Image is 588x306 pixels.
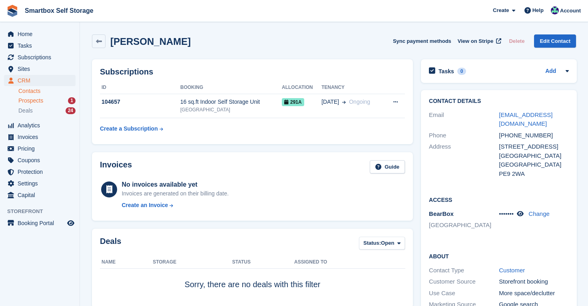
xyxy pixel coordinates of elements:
th: ID [100,81,180,94]
button: Status: Open [359,237,405,250]
span: Capital [18,189,66,201]
div: [PHONE_NUMBER] [499,131,569,140]
span: Status: [363,239,381,247]
th: Assigned to [294,256,405,269]
span: Storefront [7,207,80,215]
span: Coupons [18,155,66,166]
a: menu [4,28,76,40]
div: [GEOGRAPHIC_DATA] [499,151,569,161]
div: 24 [66,107,76,114]
button: Delete [506,34,528,48]
a: Customer [499,267,525,274]
span: Create [493,6,509,14]
span: Home [18,28,66,40]
div: 104657 [100,98,180,106]
th: Tenancy [321,81,384,94]
a: menu [4,52,76,63]
span: Sorry, there are no deals with this filter [185,280,321,289]
span: Account [560,7,581,15]
a: menu [4,155,76,166]
div: PE9 2WA [499,169,569,179]
span: Settings [18,178,66,189]
a: Contacts [18,87,76,95]
a: Change [528,210,550,217]
a: Deals 24 [18,107,76,115]
a: menu [4,40,76,51]
span: Prospects [18,97,43,105]
span: Ongoing [349,99,370,105]
span: View on Stripe [458,37,493,45]
a: [EMAIL_ADDRESS][DOMAIN_NAME] [499,111,552,127]
span: Booking Portal [18,217,66,229]
span: [DATE] [321,98,339,106]
h2: Invoices [100,160,132,173]
a: Prospects 1 [18,97,76,105]
h2: Tasks [439,68,454,75]
a: menu [4,217,76,229]
div: Contact Type [429,266,499,275]
a: Create an Invoice [122,201,229,209]
span: CRM [18,75,66,86]
div: 1 [68,97,76,104]
div: Create an Invoice [122,201,168,209]
a: menu [4,63,76,74]
th: Allocation [282,81,321,94]
li: [GEOGRAPHIC_DATA] [429,221,499,230]
a: Edit Contact [534,34,576,48]
span: 291A [282,98,304,106]
img: Roger Canham [551,6,559,14]
a: Add [545,67,556,76]
span: ••••••• [499,210,514,217]
a: Smartbox Self Storage [22,4,97,17]
h2: Deals [100,237,121,252]
a: View on Stripe [454,34,503,48]
a: menu [4,131,76,143]
th: Storage [153,256,232,269]
a: menu [4,143,76,154]
div: Email [429,111,499,129]
div: Use Case [429,289,499,298]
th: Booking [180,81,282,94]
div: Create a Subscription [100,125,158,133]
div: [GEOGRAPHIC_DATA] [180,106,282,113]
a: menu [4,75,76,86]
a: menu [4,178,76,189]
h2: Subscriptions [100,67,405,76]
span: Deals [18,107,33,115]
span: Protection [18,166,66,177]
h2: About [429,252,569,260]
th: Name [100,256,153,269]
a: Guide [370,160,405,173]
span: Pricing [18,143,66,154]
div: Customer Source [429,277,499,286]
div: [GEOGRAPHIC_DATA] [499,160,569,169]
span: Help [532,6,544,14]
span: Open [381,239,394,247]
div: Phone [429,131,499,140]
h2: Contact Details [429,98,569,105]
a: menu [4,166,76,177]
h2: Access [429,195,569,203]
h2: [PERSON_NAME] [110,36,191,47]
span: Subscriptions [18,52,66,63]
div: No invoices available yet [122,180,229,189]
a: menu [4,189,76,201]
span: Invoices [18,131,66,143]
span: BearBox [429,210,454,217]
img: stora-icon-8386f47178a22dfd0bd8f6a31ec36ba5ce8667c1dd55bd0f319d3a0aa187defe.svg [6,5,18,17]
div: 16 sq.ft Indoor Self Storage Unit [180,98,282,106]
div: 0 [457,68,466,75]
div: Storefront booking [499,277,569,286]
a: Create a Subscription [100,121,163,136]
a: menu [4,120,76,131]
div: More space/declutter [499,289,569,298]
div: [STREET_ADDRESS] [499,142,569,151]
th: Status [232,256,294,269]
span: Analytics [18,120,66,131]
div: Invoices are generated on their billing date. [122,189,229,198]
span: Sites [18,63,66,74]
span: Tasks [18,40,66,51]
a: Preview store [66,218,76,228]
div: Address [429,142,499,178]
button: Sync payment methods [393,34,451,48]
